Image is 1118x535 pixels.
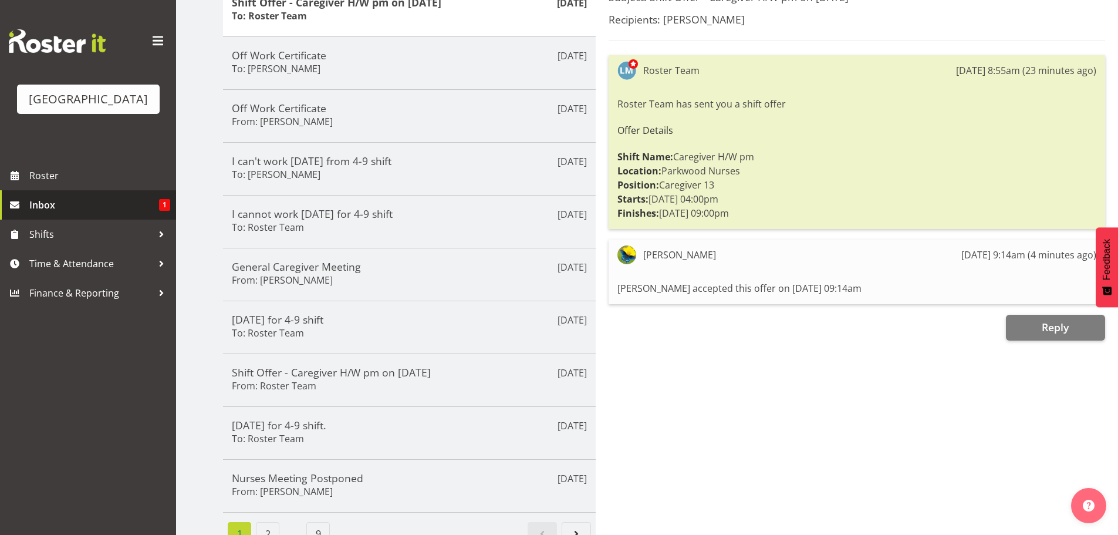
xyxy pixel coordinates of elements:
[29,167,170,184] span: Roster
[232,472,587,484] h5: Nurses Meeting Postponed
[617,94,1096,223] div: Roster Team has sent you a shift offer Caregiver H/W pm Parkwood Nurses Caregiver 13 [DATE] 04:00...
[617,164,661,177] strong: Location:
[558,419,587,433] p: [DATE]
[1042,320,1069,334] span: Reply
[558,154,587,169] p: [DATE]
[232,380,316,392] h6: From: Roster Team
[617,245,636,264] img: gemma-hall22491374b5f274993ff8414464fec47f.png
[558,472,587,486] p: [DATE]
[232,327,304,339] h6: To: Roster Team
[617,278,1096,298] div: [PERSON_NAME] accepted this offer on [DATE] 09:14am
[232,169,320,180] h6: To: [PERSON_NAME]
[232,63,320,75] h6: To: [PERSON_NAME]
[232,207,587,220] h5: I cannot work [DATE] for 4-9 shift
[617,193,648,206] strong: Starts:
[609,13,1105,26] h5: Recipients: [PERSON_NAME]
[29,284,153,302] span: Finance & Reporting
[29,196,159,214] span: Inbox
[232,419,587,432] h5: [DATE] for 4-9 shift.
[232,116,333,127] h6: From: [PERSON_NAME]
[232,154,587,167] h5: I can't work [DATE] from 4-9 shift
[29,90,148,108] div: [GEOGRAPHIC_DATA]
[232,49,587,62] h5: Off Work Certificate
[232,433,304,445] h6: To: Roster Team
[29,226,153,243] span: Shifts
[232,102,587,115] h5: Off Work Certificate
[617,61,636,80] img: lesley-mckenzie127.jpg
[1102,239,1112,280] span: Feedback
[232,313,587,326] h5: [DATE] for 4-9 shift
[617,207,659,220] strong: Finishes:
[232,274,333,286] h6: From: [PERSON_NAME]
[232,10,307,22] h6: To: Roster Team
[558,366,587,380] p: [DATE]
[9,29,106,53] img: Rosterit website logo
[558,49,587,63] p: [DATE]
[232,486,333,497] h6: From: [PERSON_NAME]
[232,260,587,273] h5: General Caregiver Meeting
[643,248,716,262] div: [PERSON_NAME]
[1006,315,1105,341] button: Reply
[956,63,1096,78] div: [DATE] 8:55am (23 minutes ago)
[617,179,659,191] strong: Position:
[617,150,673,163] strong: Shift Name:
[232,221,304,233] h6: To: Roster Team
[232,366,587,379] h5: Shift Offer - Caregiver H/W pm on [DATE]
[643,63,700,78] div: Roster Team
[617,125,1096,136] h6: Offer Details
[558,313,587,327] p: [DATE]
[1096,227,1118,307] button: Feedback - Show survey
[29,255,153,272] span: Time & Attendance
[159,199,170,211] span: 1
[558,102,587,116] p: [DATE]
[961,248,1096,262] div: [DATE] 9:14am (4 minutes ago)
[558,207,587,221] p: [DATE]
[558,260,587,274] p: [DATE]
[1083,500,1095,512] img: help-xxl-2.png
